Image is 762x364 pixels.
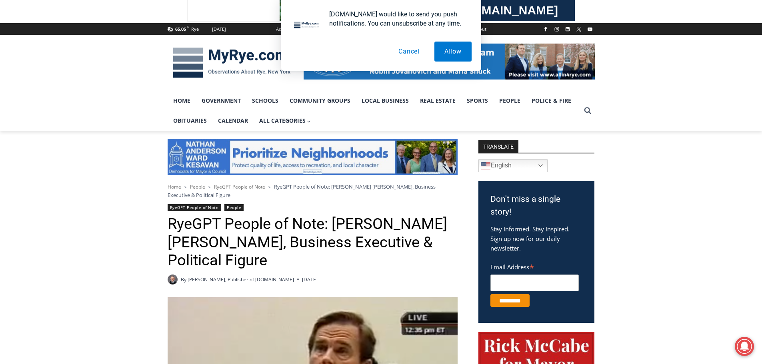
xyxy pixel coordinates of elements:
[196,91,246,111] a: Government
[168,183,436,198] span: RyeGPT People of Note: [PERSON_NAME] [PERSON_NAME], Business Executive & Political Figure
[168,274,178,284] a: Author image
[490,224,582,253] p: Stay informed. Stay inspired. Sign up now for our daily newsletter.
[188,276,294,283] a: [PERSON_NAME], Publisher of [DOMAIN_NAME]
[481,161,490,171] img: en
[212,111,254,131] a: Calendar
[184,184,187,190] span: >
[494,91,526,111] a: People
[208,184,211,190] span: >
[478,159,548,172] a: English
[168,91,580,131] nav: Primary Navigation
[434,42,472,62] button: Allow
[323,10,472,28] div: [DOMAIN_NAME] would like to send you push notifications. You can unsubscribe at any time.
[478,140,518,153] strong: TRANSLATE
[181,276,186,283] span: By
[168,204,221,211] a: RyeGPT People of Note
[168,111,212,131] a: Obituaries
[214,183,265,190] a: RyeGPT People of Note
[209,80,371,97] span: Intern @ [DOMAIN_NAME]
[302,276,318,283] time: [DATE]
[254,111,317,131] button: Child menu of All Categories
[168,215,458,270] h1: RyeGPT People of Note: [PERSON_NAME] [PERSON_NAME], Business Executive & Political Figure
[291,10,323,42] img: notification icon
[202,0,378,78] div: "[PERSON_NAME] and I covered the [DATE] Parade, which was a really eye opening experience as I ha...
[490,193,582,218] h3: Don't miss a single story!
[490,259,579,273] label: Email Address
[168,183,181,190] a: Home
[414,91,461,111] a: Real Estate
[246,91,284,111] a: Schools
[168,91,196,111] a: Home
[580,103,595,118] button: View Search Form
[284,91,356,111] a: Community Groups
[190,183,205,190] a: People
[224,204,244,211] a: People
[168,183,458,199] nav: Breadcrumbs
[192,78,388,99] a: Intern @ [DOMAIN_NAME]
[526,91,577,111] a: Police & Fire
[388,42,430,62] button: Cancel
[461,91,494,111] a: Sports
[356,91,414,111] a: Local Business
[268,184,271,190] span: >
